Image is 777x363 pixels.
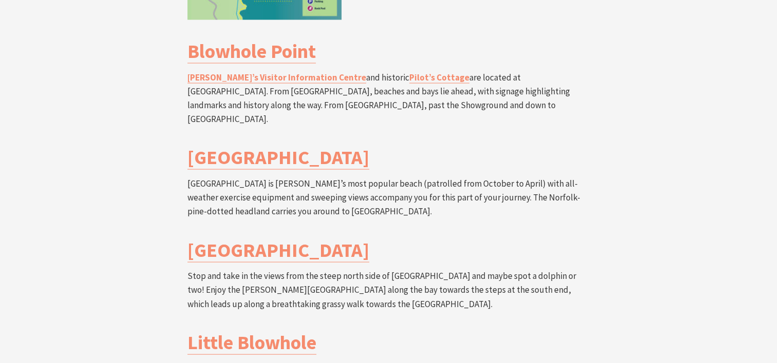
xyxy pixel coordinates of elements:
a: Little Blowhole [187,330,316,355]
a: [PERSON_NAME]’s Visitor Information Centre [187,72,366,84]
a: Blowhole Point [187,39,316,64]
p: and historic are located at [GEOGRAPHIC_DATA]. From [GEOGRAPHIC_DATA], beaches and bays lie ahead... [187,71,590,127]
p: Stop and take in the views from the steep north side of [GEOGRAPHIC_DATA] and maybe spot a dolphi... [187,269,590,311]
a: Pilot’s Cottage [409,72,469,84]
p: [GEOGRAPHIC_DATA] is [PERSON_NAME]’s most popular beach (patrolled from October to April) with al... [187,177,590,219]
a: [GEOGRAPHIC_DATA] [187,238,369,263]
a: [GEOGRAPHIC_DATA] [187,145,369,170]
